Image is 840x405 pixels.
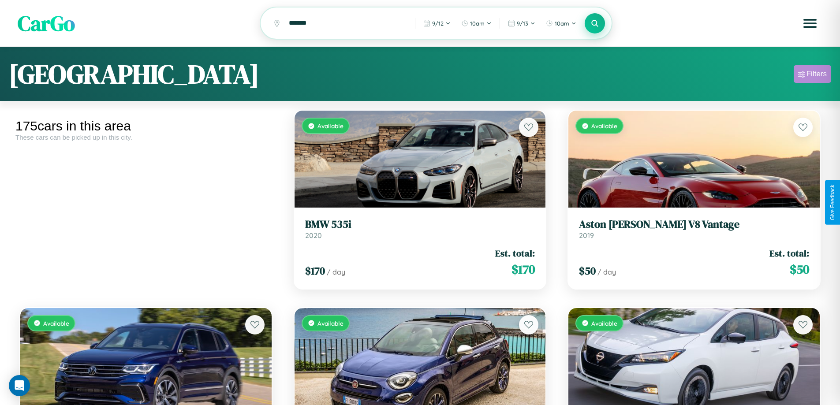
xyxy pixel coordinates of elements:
span: 10am [470,20,485,27]
button: Filters [794,65,831,83]
span: / day [597,268,616,276]
span: Available [43,320,69,327]
button: 10am [457,16,496,30]
h1: [GEOGRAPHIC_DATA] [9,56,259,92]
span: CarGo [18,9,75,38]
span: 9 / 13 [517,20,528,27]
div: Give Feedback [829,185,836,220]
span: $ 170 [305,264,325,278]
span: $ 50 [790,260,809,278]
span: Available [317,122,343,130]
h3: BMW 535i [305,218,535,231]
span: Available [591,320,617,327]
button: 10am [541,16,581,30]
h3: Aston [PERSON_NAME] V8 Vantage [579,218,809,231]
span: $ 170 [511,260,535,278]
a: Aston [PERSON_NAME] V8 Vantage2019 [579,218,809,240]
span: 9 / 12 [432,20,444,27]
span: Est. total: [495,247,535,260]
span: Est. total: [769,247,809,260]
button: 9/13 [504,16,540,30]
div: Open Intercom Messenger [9,375,30,396]
span: 2020 [305,231,322,240]
span: / day [327,268,345,276]
span: 2019 [579,231,594,240]
span: 10am [555,20,569,27]
button: Open menu [798,11,822,36]
div: These cars can be picked up in this city. [15,134,276,141]
span: $ 50 [579,264,596,278]
span: Available [591,122,617,130]
span: Available [317,320,343,327]
button: 9/12 [419,16,455,30]
div: 175 cars in this area [15,119,276,134]
div: Filters [806,70,827,78]
a: BMW 535i2020 [305,218,535,240]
